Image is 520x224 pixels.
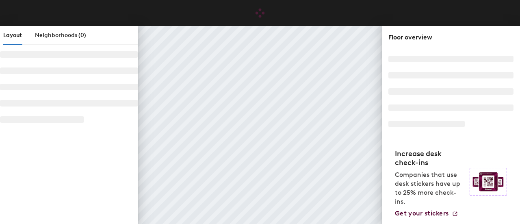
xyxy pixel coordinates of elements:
[470,168,507,196] img: Sticker logo
[395,209,458,217] a: Get your stickers
[395,209,448,217] span: Get your stickers
[388,33,513,42] div: Floor overview
[35,32,86,39] span: Neighborhoods (0)
[395,149,465,167] h4: Increase desk check-ins
[395,170,465,206] p: Companies that use desk stickers have up to 25% more check-ins.
[3,32,22,39] span: Layout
